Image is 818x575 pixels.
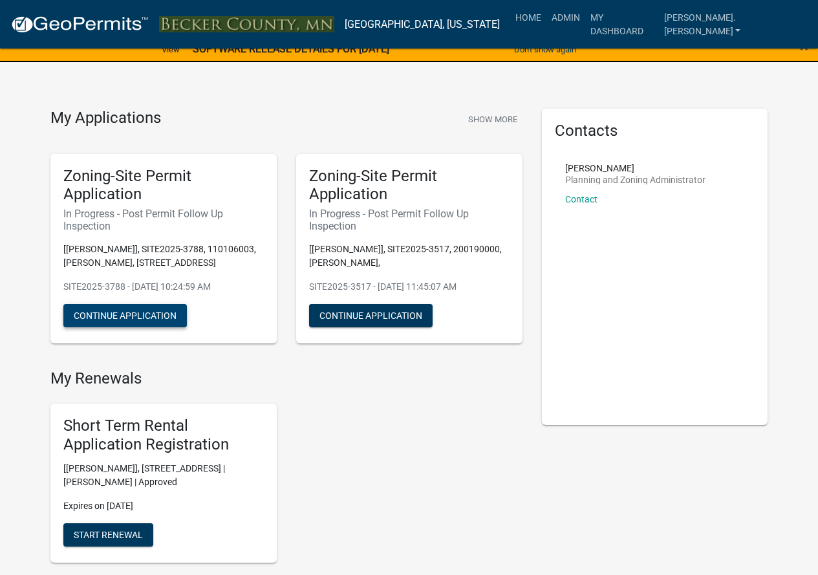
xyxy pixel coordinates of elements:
a: My Dashboard [585,5,659,43]
img: Becker County, Minnesota [159,16,334,33]
h6: In Progress - Post Permit Follow Up Inspection [63,208,264,232]
button: Don't show again [509,39,581,60]
a: Home [510,5,546,30]
p: [[PERSON_NAME]], SITE2025-3788, 110106003, [PERSON_NAME], [STREET_ADDRESS] [63,243,264,270]
button: Start Renewal [63,523,153,547]
a: View [156,39,185,60]
p: Planning and Zoning Administrator [565,175,705,184]
a: Contact [565,194,597,204]
strong: SOFTWARE RELEASE DETAILS FOR [DATE] [193,43,389,55]
span: Start Renewal [74,529,143,539]
wm-registration-list-section: My Renewals [50,369,522,572]
p: SITE2025-3788 - [DATE] 10:24:59 AM [63,280,264,294]
button: Show More [463,109,522,130]
p: SITE2025-3517 - [DATE] 11:45:07 AM [309,280,510,294]
button: Continue Application [63,304,187,327]
h6: In Progress - Post Permit Follow Up Inspection [309,208,510,232]
a: Admin [546,5,585,30]
button: Close [800,39,808,54]
p: [PERSON_NAME] [565,164,705,173]
h5: Contacts [555,122,755,140]
button: Continue Application [309,304,433,327]
p: [[PERSON_NAME]], [STREET_ADDRESS] | [PERSON_NAME] | Approved [63,462,264,489]
a: [GEOGRAPHIC_DATA], [US_STATE] [345,14,500,36]
h4: My Renewals [50,369,522,388]
p: [[PERSON_NAME]], SITE2025-3517, 200190000, [PERSON_NAME], [309,243,510,270]
a: [PERSON_NAME].[PERSON_NAME] [659,5,808,43]
h5: Zoning-Site Permit Application [63,167,264,204]
h5: Zoning-Site Permit Application [309,167,510,204]
h4: My Applications [50,109,161,128]
p: Expires on [DATE] [63,499,264,513]
h5: Short Term Rental Application Registration [63,417,264,454]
